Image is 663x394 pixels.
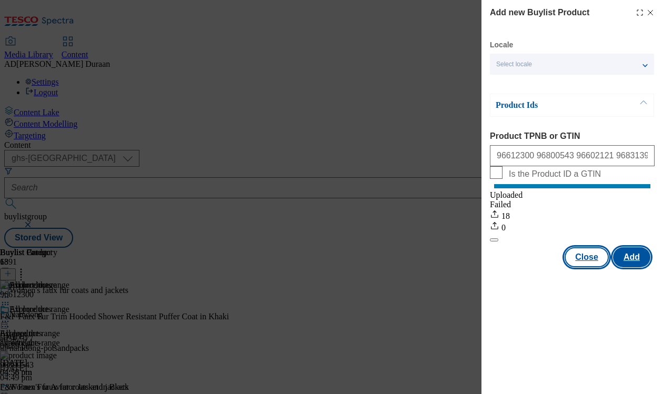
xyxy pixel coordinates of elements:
button: Select locale [490,54,654,75]
label: Product TPNB or GTIN [490,132,655,141]
button: Add [613,247,650,267]
input: Enter 1 or 20 space separated Product TPNB or GTIN [490,145,655,166]
div: 18 [490,209,655,221]
h4: Add new Buylist Product [490,6,589,19]
div: Failed [490,200,655,209]
p: Product Ids [496,100,606,110]
span: Select locale [496,60,532,68]
label: Locale [490,42,513,48]
button: Close [565,247,609,267]
div: Uploaded [490,190,655,200]
span: Is the Product ID a GTIN [509,169,601,179]
div: 0 [490,221,655,233]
